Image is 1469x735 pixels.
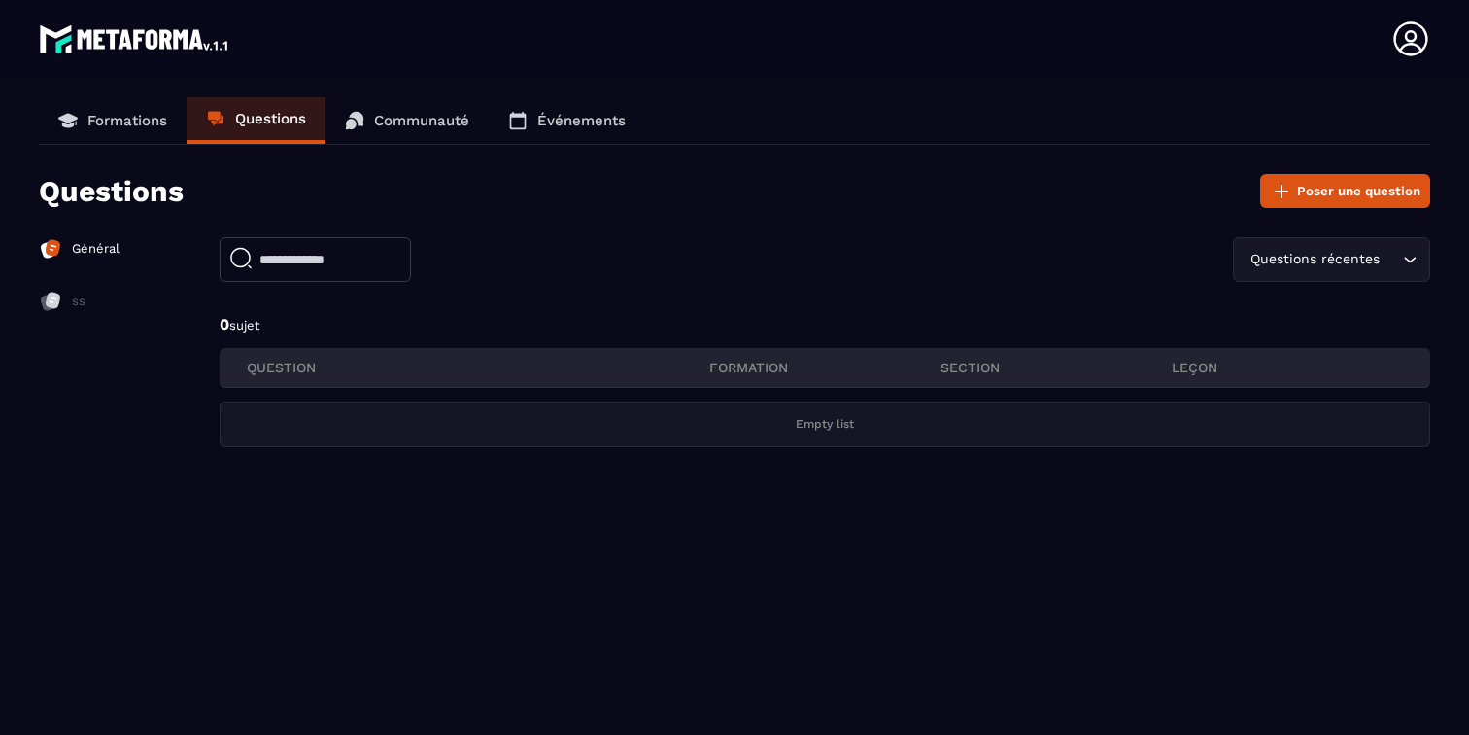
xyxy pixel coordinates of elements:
p: leçon [1172,359,1403,376]
img: formation-icon-active.2ea72e5a.svg [39,237,62,261]
button: Poser une question [1260,174,1430,208]
img: logo [39,19,231,58]
p: Questions [235,110,306,127]
p: Événements [537,112,626,129]
p: QUESTION [247,359,709,376]
p: ss [72,293,85,310]
p: 0 [220,314,1430,335]
a: Formations [39,97,187,144]
div: Search for option [1233,237,1430,282]
p: FORMATION [709,359,940,376]
p: Questions [39,174,184,208]
p: section [940,359,1172,376]
span: sujet [229,318,259,332]
a: Communauté [325,97,489,144]
a: Événements [489,97,645,144]
p: Formations [87,112,167,129]
input: Search for option [1384,249,1398,270]
img: formation-icon-inac.db86bb20.svg [39,290,62,313]
p: Empty list [796,417,854,432]
span: Questions récentes [1246,249,1384,270]
a: Questions [187,97,325,144]
p: Général [72,240,120,258]
p: Communauté [374,112,469,129]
